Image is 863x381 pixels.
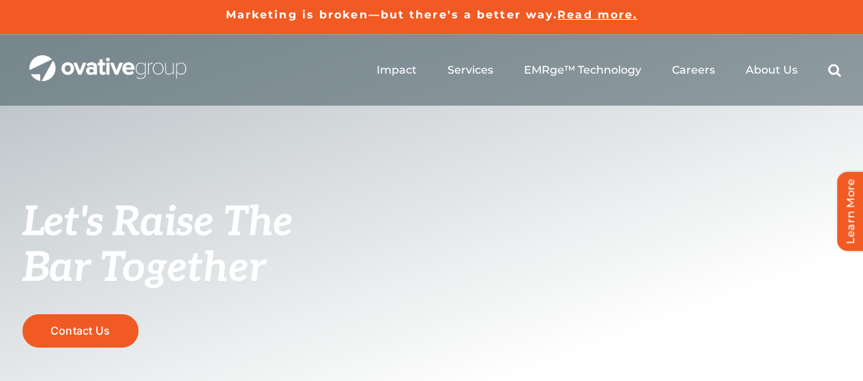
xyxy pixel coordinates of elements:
[828,63,841,77] a: Search
[23,198,293,247] span: Let's Raise The
[377,63,417,77] a: Impact
[524,63,641,77] a: EMRge™ Technology
[746,63,798,77] a: About Us
[23,314,138,348] a: Contact Us
[377,48,841,92] nav: Menu
[557,8,637,21] a: Read more.
[50,324,110,337] span: Contact Us
[448,63,493,77] a: Services
[672,63,715,77] a: Careers
[29,54,186,67] a: OG_Full_horizontal_WHT
[23,244,265,293] span: Bar Together
[226,8,558,21] a: Marketing is broken—but there's a better way.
